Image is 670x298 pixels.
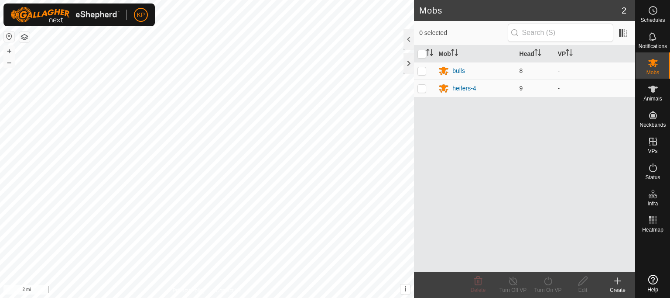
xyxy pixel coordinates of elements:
button: – [4,57,14,68]
span: 9 [520,85,523,92]
a: Contact Us [215,287,241,295]
div: Turn Off VP [496,286,530,294]
span: Help [647,287,658,292]
span: i [404,285,406,293]
span: 2 [622,4,626,17]
span: Status [645,175,660,180]
a: Help [636,271,670,296]
span: Notifications [639,44,667,49]
th: Mob [435,45,516,62]
span: 0 selected [419,28,507,38]
span: Schedules [640,17,665,23]
p-sorticon: Activate to sort [566,50,573,57]
th: Head [516,45,554,62]
div: Edit [565,286,600,294]
th: VP [554,45,635,62]
div: Turn On VP [530,286,565,294]
span: 8 [520,67,523,74]
span: Mobs [646,70,659,75]
h2: Mobs [419,5,622,16]
p-sorticon: Activate to sort [451,50,458,57]
div: Create [600,286,635,294]
span: Infra [647,201,658,206]
div: bulls [452,66,465,76]
p-sorticon: Activate to sort [534,50,541,57]
span: Neckbands [639,122,666,128]
button: Reset Map [4,31,14,42]
td: - [554,62,635,80]
button: i [400,284,410,294]
p-sorticon: Activate to sort [426,50,433,57]
td: - [554,80,635,97]
button: Map Layers [19,32,30,42]
button: + [4,46,14,56]
span: Animals [643,96,662,101]
a: Privacy Policy [173,287,205,295]
span: Delete [471,287,486,293]
span: Heatmap [642,227,663,232]
div: heifers-4 [452,84,476,93]
span: VPs [648,149,657,154]
img: Gallagher Logo [10,7,120,23]
span: KP [137,10,145,20]
input: Search (S) [508,24,613,42]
